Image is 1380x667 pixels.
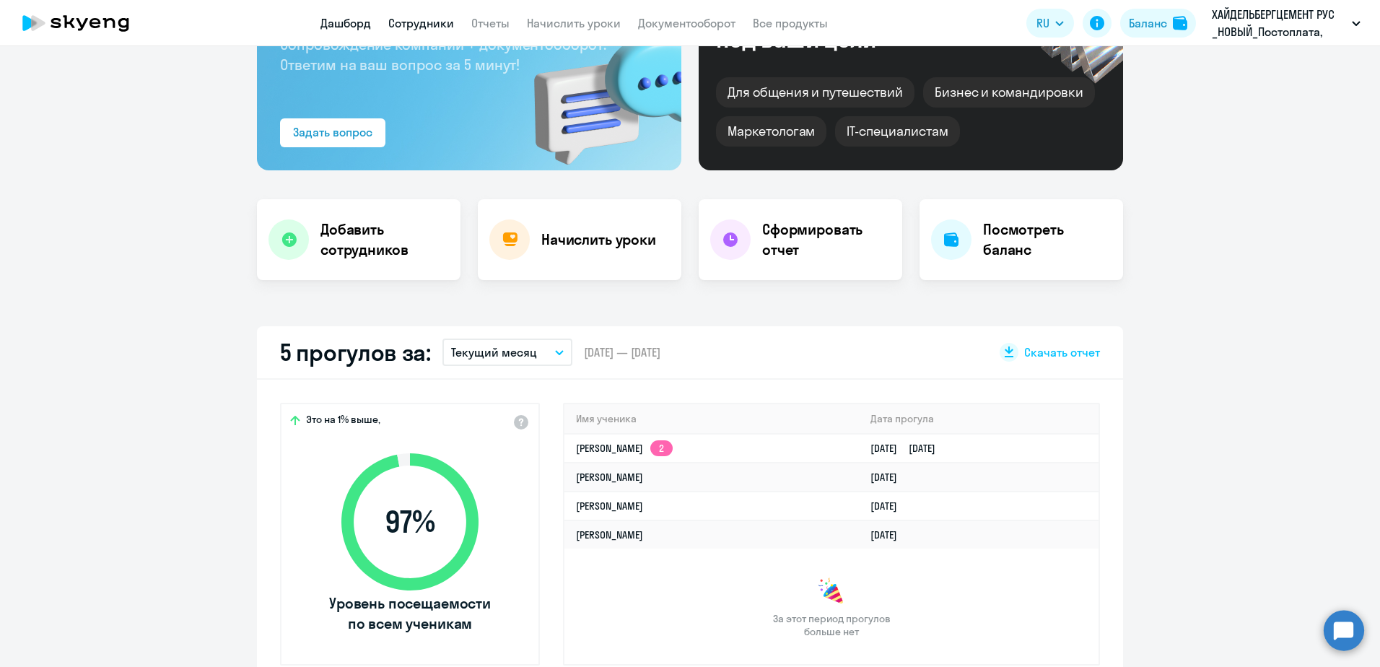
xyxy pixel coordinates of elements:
[762,219,891,260] h4: Сформировать отчет
[1205,6,1368,40] button: ХАЙДЕЛЬБЕРГЦЕМЕНТ РУС _НОВЫЙ_Постоплата, ХАЙДЕЛЬБЕРГЦЕМЕНТ РУС, ООО
[1024,344,1100,360] span: Скачать отчет
[576,528,643,541] a: [PERSON_NAME]
[1129,14,1167,32] div: Баланс
[870,471,909,484] a: [DATE]
[442,339,572,366] button: Текущий месяц
[584,344,660,360] span: [DATE] — [DATE]
[320,16,371,30] a: Дашборд
[870,500,909,513] a: [DATE]
[327,593,493,634] span: Уровень посещаемости по всем ученикам
[280,118,385,147] button: Задать вопрос
[527,16,621,30] a: Начислить уроки
[650,440,673,456] app-skyeng-badge: 2
[716,116,826,147] div: Маркетологам
[835,116,959,147] div: IT-специалистам
[293,123,372,141] div: Задать вопрос
[1120,9,1196,38] button: Балансbalance
[576,471,643,484] a: [PERSON_NAME]
[576,442,673,455] a: [PERSON_NAME]2
[306,413,380,430] span: Это на 1% выше,
[320,219,449,260] h4: Добавить сотрудников
[327,505,493,539] span: 97 %
[1036,14,1049,32] span: RU
[541,230,656,250] h4: Начислить уроки
[280,338,431,367] h2: 5 прогулов за:
[451,344,537,361] p: Текущий месяц
[771,612,892,638] span: За этот период прогулов больше нет
[716,77,914,108] div: Для общения и путешествий
[817,577,846,606] img: congrats
[564,404,859,434] th: Имя ученика
[1026,9,1074,38] button: RU
[983,219,1112,260] h4: Посмотреть баланс
[923,77,1095,108] div: Бизнес и командировки
[870,528,909,541] a: [DATE]
[471,16,510,30] a: Отчеты
[716,2,963,51] div: Курсы английского под ваши цели
[859,404,1099,434] th: Дата прогула
[1212,6,1346,40] p: ХАЙДЕЛЬБЕРГЦЕМЕНТ РУС _НОВЫЙ_Постоплата, ХАЙДЕЛЬБЕРГЦЕМЕНТ РУС, ООО
[513,8,681,170] img: bg-img
[638,16,735,30] a: Документооборот
[870,442,947,455] a: [DATE][DATE]
[1173,16,1187,30] img: balance
[388,16,454,30] a: Сотрудники
[753,16,828,30] a: Все продукты
[576,500,643,513] a: [PERSON_NAME]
